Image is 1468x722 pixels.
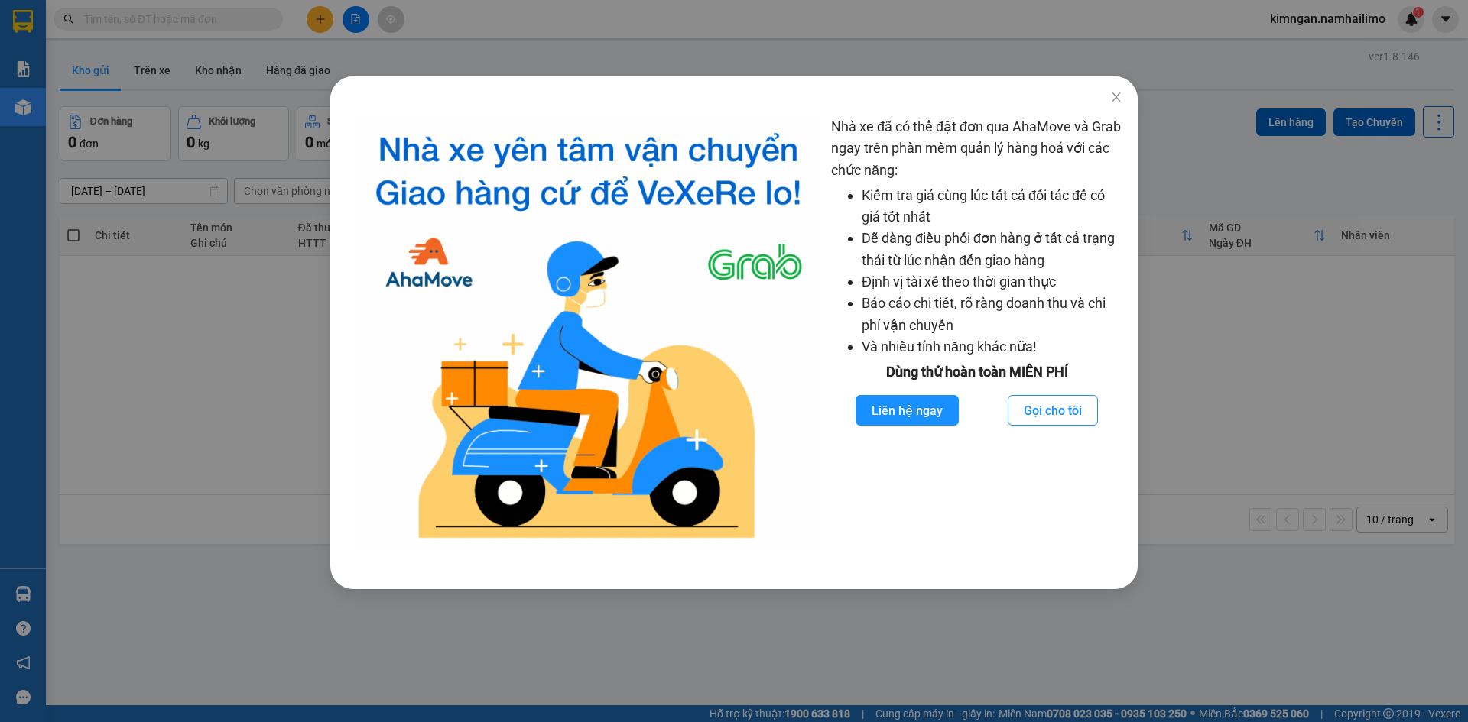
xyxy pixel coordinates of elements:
[862,228,1122,271] li: Dễ dàng điều phối đơn hàng ở tất cả trạng thái từ lúc nhận đến giao hàng
[831,116,1122,551] div: Nhà xe đã có thể đặt đơn qua AhaMove và Grab ngay trên phần mềm quản lý hàng hoá với các chức năng:
[862,271,1122,293] li: Định vị tài xế theo thời gian thực
[358,116,819,551] img: logo
[862,293,1122,336] li: Báo cáo chi tiết, rõ ràng doanh thu và chi phí vận chuyển
[1024,401,1082,420] span: Gọi cho tôi
[862,185,1122,228] li: Kiểm tra giá cùng lúc tất cả đối tác để có giá tốt nhất
[1095,76,1138,119] button: Close
[862,336,1122,358] li: Và nhiều tính năng khác nữa!
[856,395,959,426] button: Liên hệ ngay
[872,401,943,420] span: Liên hệ ngay
[831,361,1122,383] div: Dùng thử hoàn toàn MIỄN PHÍ
[1008,395,1098,426] button: Gọi cho tôi
[1110,91,1122,103] span: close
